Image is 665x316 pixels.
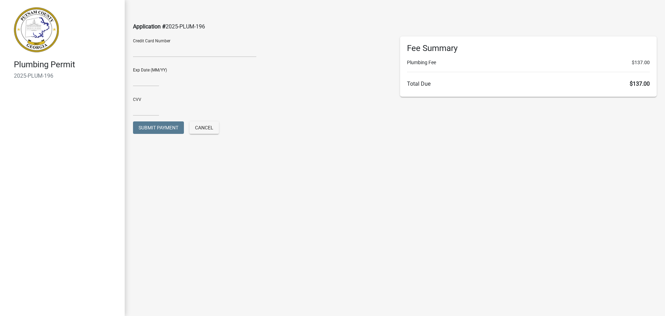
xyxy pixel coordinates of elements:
[407,80,650,87] h6: Total Due
[14,72,119,79] h6: 2025-PLUM-196
[407,59,650,66] li: Plumbing Fee
[14,60,119,70] h4: Plumbing Permit
[133,39,170,43] label: Credit Card Number
[407,43,650,53] h6: Fee Summary
[139,125,178,130] span: Submit Payment
[189,121,219,134] button: Cancel
[133,121,184,134] button: Submit Payment
[630,80,650,87] span: $137.00
[195,125,213,130] span: Cancel
[166,23,205,30] span: 2025-PLUM-196
[133,23,166,30] span: Application #
[632,59,650,66] span: $137.00
[14,7,59,52] img: Putnam County, Georgia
